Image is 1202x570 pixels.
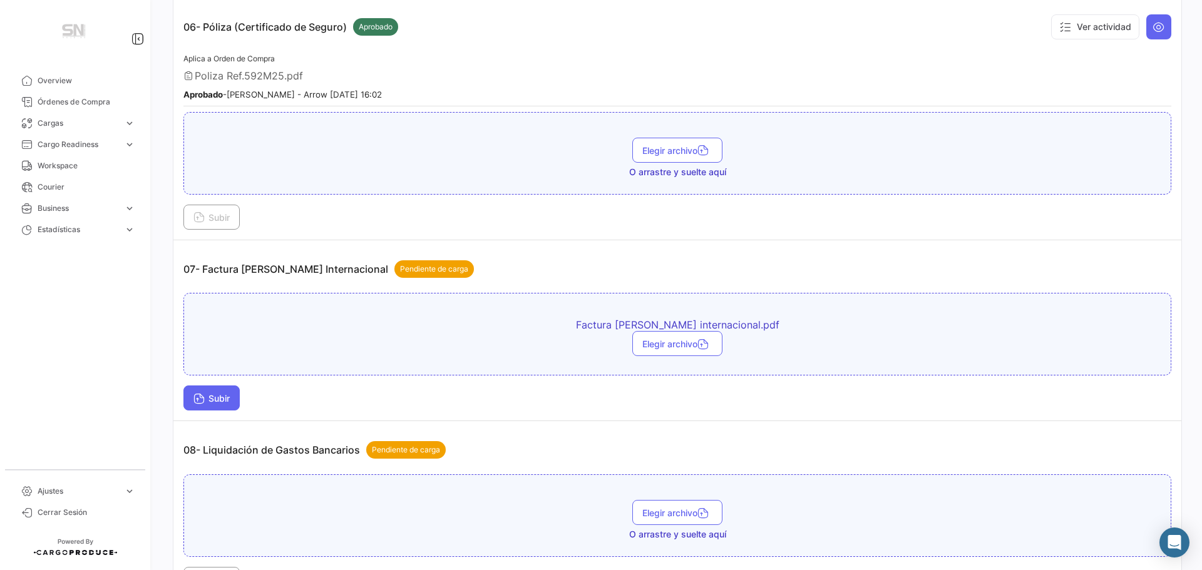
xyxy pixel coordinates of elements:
[38,139,119,150] span: Cargo Readiness
[124,224,135,235] span: expand_more
[10,176,140,198] a: Courier
[183,54,275,63] span: Aplica a Orden de Compra
[124,203,135,214] span: expand_more
[183,18,398,36] p: 06- Póliza (Certificado de Seguro)
[124,139,135,150] span: expand_more
[183,205,240,230] button: Subir
[38,486,119,497] span: Ajustes
[183,89,223,99] b: Aprobado
[38,224,119,235] span: Estadísticas
[372,444,440,455] span: Pendiente de carga
[38,507,135,518] span: Cerrar Sesión
[124,486,135,497] span: expand_more
[629,528,726,541] span: O arrastre y suelte aquí
[1159,527,1189,557] div: Abrir Intercom Messenger
[642,507,712,518] span: Elegir archivo
[632,500,722,525] button: Elegir archivo
[632,331,722,356] button: Elegir archivo
[44,15,106,50] img: Manufactura+Logo.png
[359,21,393,33] span: Aprobado
[195,69,303,82] span: Poliza Ref.592M25.pdf
[193,393,230,404] span: Subir
[38,75,135,86] span: Overview
[183,89,382,99] small: - [PERSON_NAME] - Arrow [DATE] 16:02
[38,203,119,214] span: Business
[10,91,140,113] a: Órdenes de Compra
[1051,14,1139,39] button: Ver actividad
[183,260,474,278] p: 07- Factura [PERSON_NAME] Internacional
[38,160,135,171] span: Workspace
[38,118,119,129] span: Cargas
[124,118,135,129] span: expand_more
[629,166,726,178] span: O arrastre y suelte aquí
[642,338,712,349] span: Elegir archivo
[193,212,230,223] span: Subir
[642,145,712,156] span: Elegir archivo
[10,70,140,91] a: Overview
[183,441,446,459] p: 08- Liquidación de Gastos Bancarios
[632,138,722,163] button: Elegir archivo
[183,385,240,410] button: Subir
[458,318,896,331] span: Factura [PERSON_NAME] internacional.pdf
[38,181,135,193] span: Courier
[10,155,140,176] a: Workspace
[400,263,468,275] span: Pendiente de carga
[38,96,135,108] span: Órdenes de Compra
